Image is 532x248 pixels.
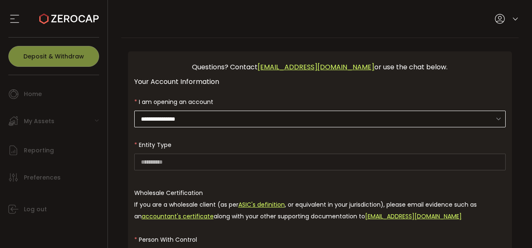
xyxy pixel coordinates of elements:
[24,144,54,157] span: Reporting
[24,115,54,127] span: My Assets
[365,212,462,220] a: [EMAIL_ADDRESS][DOMAIN_NAME]
[24,88,42,100] span: Home
[8,46,99,67] button: Deposit & Withdraw
[134,187,506,222] div: Wholesale Certification If you are a wholesale client (as per , or equivalent in your jurisdictio...
[24,203,47,215] span: Log out
[238,200,285,209] a: ASIC's definition
[23,53,84,59] span: Deposit & Withdraw
[258,62,374,72] a: [EMAIL_ADDRESS][DOMAIN_NAME]
[134,76,506,87] div: Your Account Information
[142,212,214,220] a: accountant's certificate
[134,58,506,76] div: Questions? Contact or use the chat below.
[24,172,61,184] span: Preferences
